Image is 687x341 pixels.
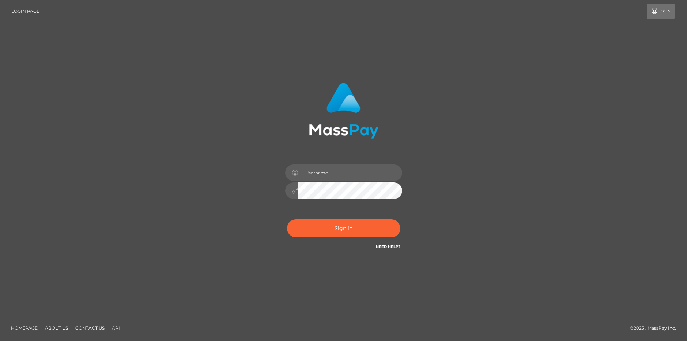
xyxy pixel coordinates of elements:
div: © 2025 , MassPay Inc. [630,324,682,332]
a: Homepage [8,322,41,334]
input: Username... [298,164,402,181]
img: MassPay Login [309,83,378,139]
a: Need Help? [376,244,400,249]
a: Login Page [11,4,39,19]
a: API [109,322,123,334]
a: About Us [42,322,71,334]
a: Login [647,4,675,19]
button: Sign in [287,219,400,237]
a: Contact Us [72,322,107,334]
